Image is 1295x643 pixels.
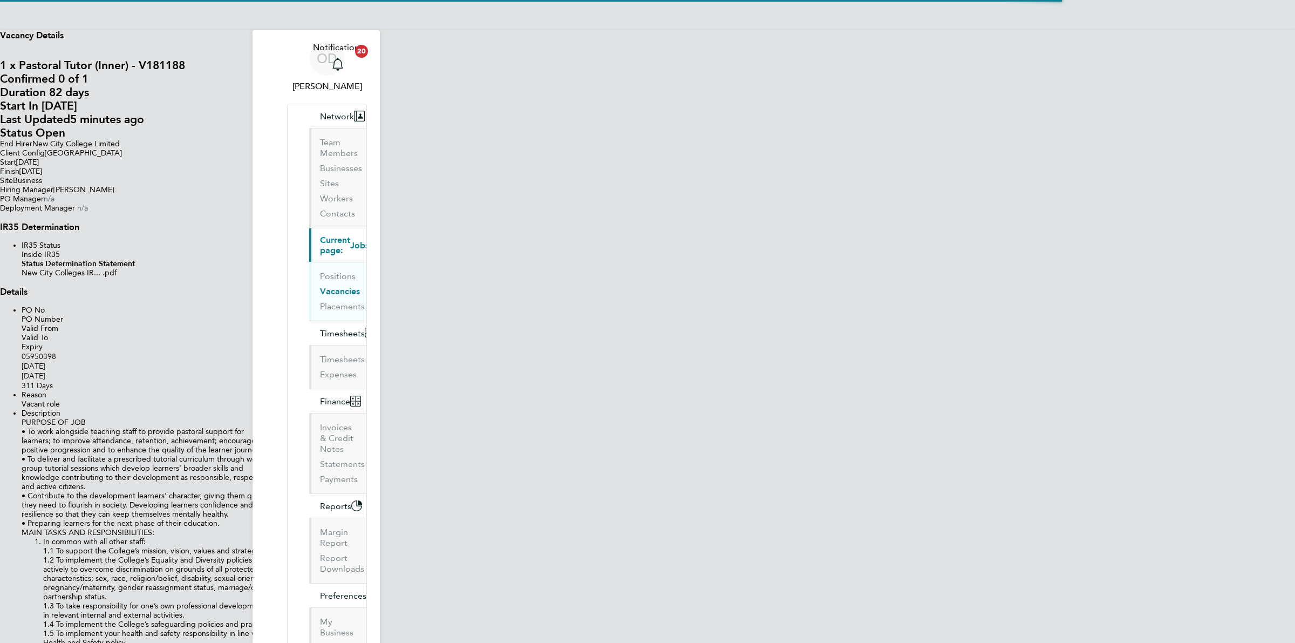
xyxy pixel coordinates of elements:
[320,527,348,548] a: Margin Report
[16,158,39,167] span: [DATE]
[22,409,60,418] label: Description
[13,176,42,185] span: Business
[309,262,366,321] div: Current page:Jobs
[309,321,384,345] button: Timesheets
[350,240,369,251] span: Jobs
[22,371,45,381] span: [DATE]
[287,80,367,93] span: Ollie Dart
[313,41,363,54] span: Notifications
[32,139,120,148] span: New City College Limited
[320,301,365,312] a: Placements
[309,104,373,128] button: Network
[22,268,117,277] a: New City Colleges IR... .pdf
[320,111,354,121] span: Network
[22,351,56,361] span: 05950398
[355,45,368,58] span: 20
[287,41,367,93] a: OD[PERSON_NAME]
[58,72,88,85] span: 0 of 1
[22,250,60,259] span: Inside IR35
[320,235,350,255] span: Current page:
[77,204,88,213] span: n/a
[320,328,365,339] span: Timesheets
[320,396,350,407] span: Finance
[36,126,65,139] span: Open
[22,381,53,390] span: 311 Days
[22,241,60,250] label: IR35 Status
[313,41,363,76] a: Notifications20
[22,324,1295,333] div: Valid From
[22,333,1295,342] div: Valid To
[45,148,122,158] span: [GEOGRAPHIC_DATA]
[320,474,358,484] a: Payments
[320,271,356,281] a: Positions
[320,369,357,380] a: Expenses
[320,501,351,511] span: Reports
[22,400,60,409] span: Vacant role
[44,194,54,204] span: n/a
[22,361,45,371] span: [DATE]
[320,193,353,204] a: Workers
[22,306,45,315] label: PO No
[320,286,360,296] a: Vacancies
[49,85,89,99] span: 82 days
[19,167,42,176] span: [DATE]
[320,163,362,173] a: Businesses
[320,422,353,454] a: Invoices & Credit Notes
[320,178,339,188] a: Sites
[309,389,370,413] button: Finance
[70,112,144,126] span: 5 minutes ago
[309,494,371,518] button: Reports
[320,459,365,469] a: Statements
[22,315,1295,324] div: PO Number
[22,418,1295,537] p: PURPOSE OF JOB • To work alongside teaching staff to provide pastoral support for learners; to im...
[320,208,355,219] a: Contacts
[53,185,114,194] span: [PERSON_NAME]
[22,259,135,268] strong: Status Determination Statement
[320,591,366,601] span: Preferences
[320,137,358,158] a: Team Members
[42,99,77,112] span: [DATE]
[309,584,386,607] button: Preferences
[320,617,353,638] a: My Business
[22,390,46,400] label: Reason
[22,342,1295,351] div: Expiry
[320,354,365,364] a: Timesheets
[320,553,364,574] a: Report Downloads
[309,228,388,262] button: Current page:Jobs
